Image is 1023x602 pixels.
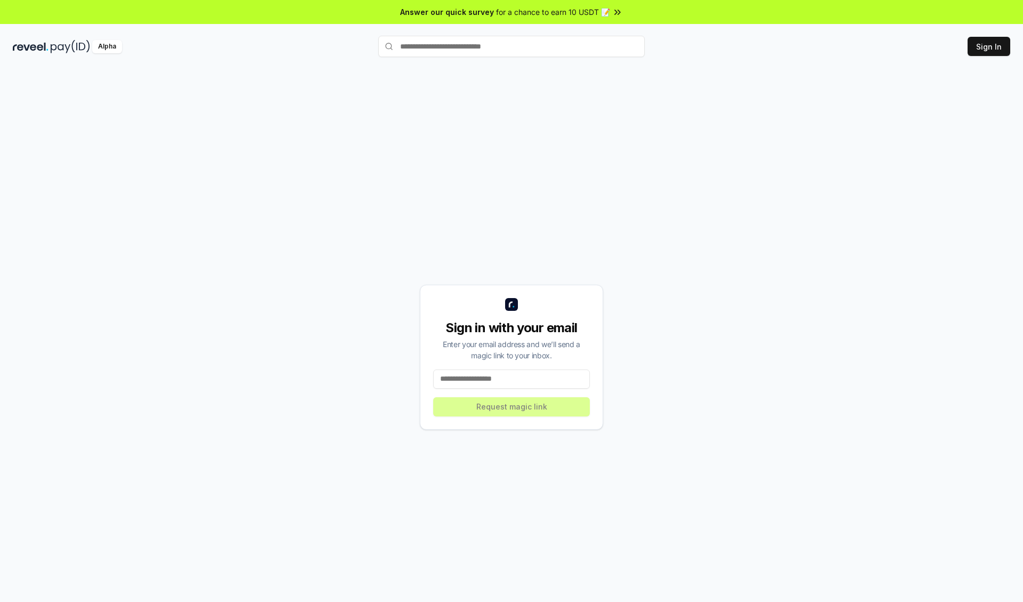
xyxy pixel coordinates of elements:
div: Alpha [92,40,122,53]
div: Enter your email address and we’ll send a magic link to your inbox. [433,339,590,361]
span: Answer our quick survey [400,6,494,18]
img: reveel_dark [13,40,48,53]
div: Sign in with your email [433,319,590,336]
img: logo_small [505,298,518,311]
span: for a chance to earn 10 USDT 📝 [496,6,610,18]
button: Sign In [968,37,1010,56]
img: pay_id [51,40,90,53]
